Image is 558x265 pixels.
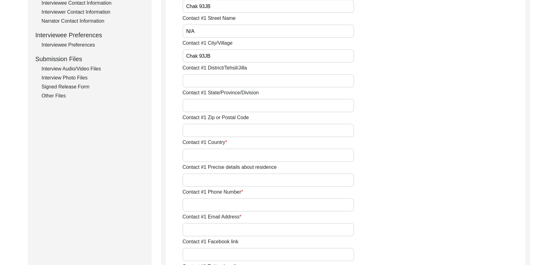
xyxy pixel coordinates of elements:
[42,17,144,25] div: Narrator Contact Information
[182,15,236,22] label: Contact #1 Street Name
[42,65,144,73] div: Interview Audio/Video Files
[182,39,233,47] label: Contact #1 City/Village
[42,74,144,82] div: Interview Photo Files
[182,89,259,97] label: Contact #1 State/Province/Division
[35,30,144,40] div: Interviewee Preferences
[182,114,249,121] label: Contact #1 Zip or Postal Code
[182,213,241,221] label: Contact #1 Email Address
[42,41,144,49] div: Interviewee Preferences
[182,238,239,245] label: Contact #1 Facebook link
[182,164,277,171] label: Contact #1 Precise details about residence
[42,92,144,100] div: Other Files
[42,83,144,91] div: Signed Release Form
[42,8,144,16] div: Interviewer Contact Information
[182,139,227,146] label: Contact #1 Country
[35,54,144,64] div: Submission Files
[182,64,247,72] label: Contact #1 District/Tehsil/Jilla
[182,188,243,196] label: Contact #1 Phone Number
